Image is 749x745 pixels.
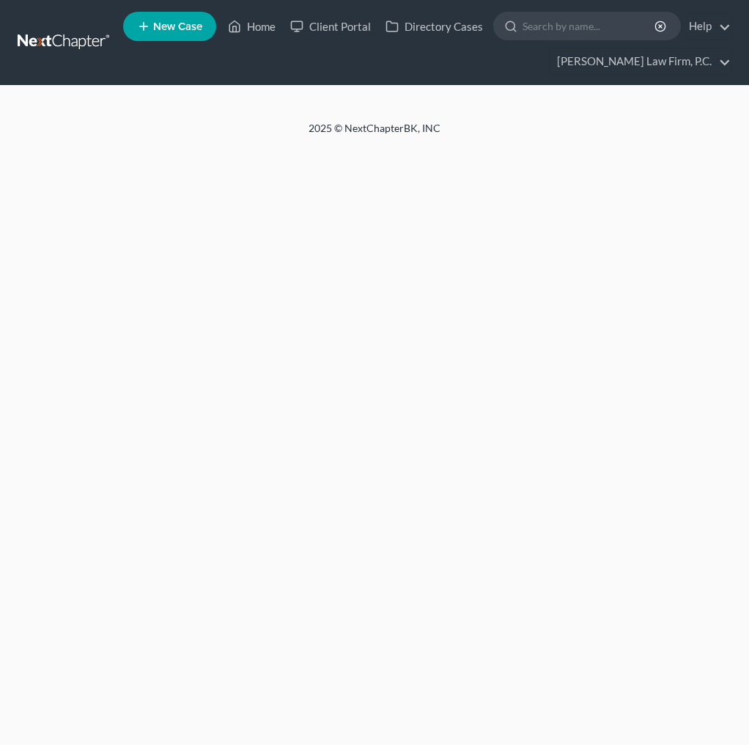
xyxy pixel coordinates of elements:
[550,48,731,75] a: [PERSON_NAME] Law Firm, P.C.
[23,121,726,147] div: 2025 © NextChapterBK, INC
[221,13,283,40] a: Home
[523,12,657,40] input: Search by name...
[682,13,731,40] a: Help
[378,13,490,40] a: Directory Cases
[153,21,202,32] span: New Case
[283,13,378,40] a: Client Portal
